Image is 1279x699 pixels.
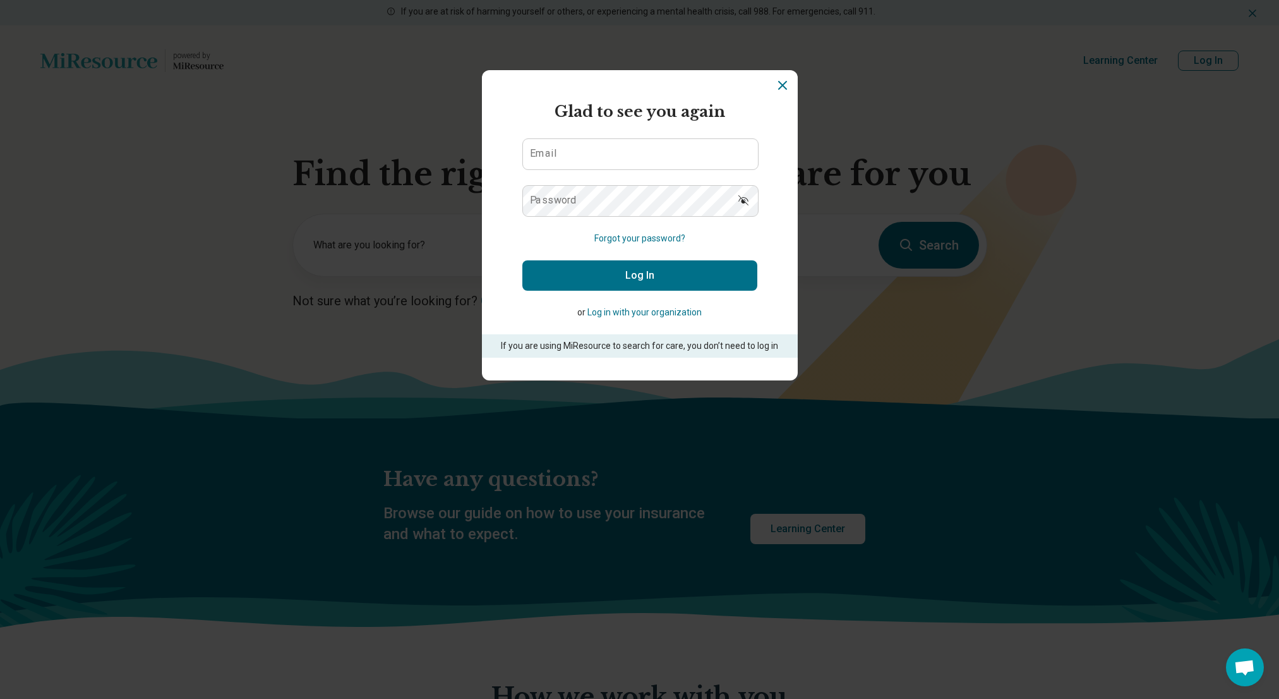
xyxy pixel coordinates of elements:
[530,195,577,205] label: Password
[594,232,685,245] button: Forgot your password?
[500,339,780,353] p: If you are using MiResource to search for care, you don’t need to log in
[522,100,757,123] h2: Glad to see you again
[522,306,757,319] p: or
[482,70,798,380] section: Login Dialog
[775,78,790,93] button: Dismiss
[530,149,556,159] label: Email
[730,185,757,216] button: Show password
[522,260,757,291] button: Log In
[587,306,702,319] button: Log in with your organization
